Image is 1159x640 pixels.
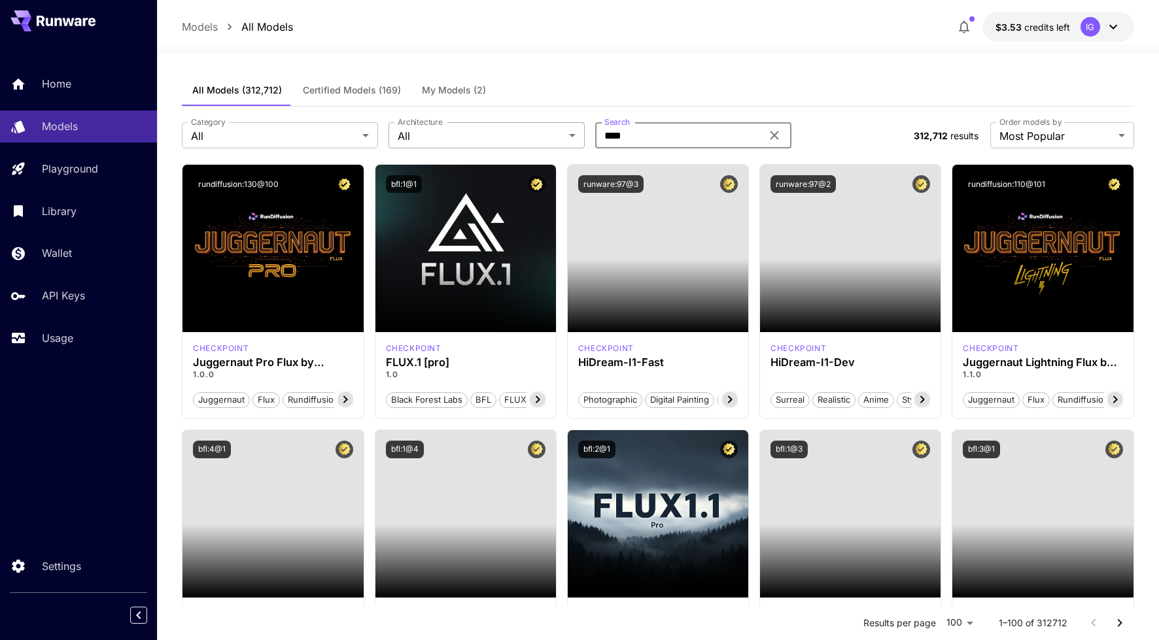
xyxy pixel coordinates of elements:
span: Surreal [771,394,809,407]
p: API Keys [42,288,85,303]
p: checkpoint [578,343,634,354]
span: BFL [471,394,496,407]
p: Playground [42,161,98,177]
span: Anime [859,394,893,407]
button: Collapse sidebar [130,607,147,624]
button: Stylized [897,391,939,408]
div: HiDream Dev [770,343,826,354]
span: Cinematic [718,394,767,407]
button: Anime [858,391,894,408]
button: Certified Model – Vetted for best performance and includes a commercial license. [1105,175,1123,193]
button: bfl:1@3 [770,441,808,458]
button: Cinematic [717,391,767,408]
div: $3.53174 [995,20,1070,34]
button: Photographic [578,391,642,408]
button: bfl:3@1 [963,441,1000,458]
div: FLUX.1 D [963,343,1018,354]
h3: HiDream-I1-Fast [578,356,738,369]
button: rundiffusion:130@100 [193,175,284,193]
p: Models [42,118,78,134]
button: Realistic [812,391,856,408]
span: juggernaut [194,394,249,407]
button: runware:97@2 [770,175,836,193]
button: Surreal [770,391,810,408]
button: rundiffusion:110@101 [963,175,1050,193]
h3: Juggernaut Pro Flux by RunDiffusion [193,356,353,369]
nav: breadcrumb [182,19,293,35]
button: Digital Painting [645,391,714,408]
button: Black Forest Labs [386,391,468,408]
span: Stylized [897,394,938,407]
div: Collapse sidebar [140,603,157,627]
button: bfl:1@4 [386,441,424,458]
button: flux [1022,391,1050,408]
p: Settings [42,558,81,574]
button: juggernaut [193,391,250,408]
span: rundiffusion [283,394,343,407]
span: Certified Models (169) [303,84,401,96]
button: Certified Model – Vetted for best performance and includes a commercial license. [720,175,738,193]
label: Search [604,116,630,127]
button: bfl:2@1 [578,441,615,458]
p: checkpoint [193,343,249,354]
p: checkpoint [770,343,826,354]
span: FLUX.1 [pro] [500,394,559,407]
button: FLUX.1 [pro] [499,391,560,408]
span: 312,712 [914,130,948,141]
a: All Models [241,19,293,35]
span: Realistic [813,394,855,407]
p: Home [42,76,71,92]
div: FLUX.1 D [193,343,249,354]
span: flux [253,394,279,407]
button: flux [252,391,280,408]
span: Most Popular [999,128,1113,144]
div: 100 [941,613,978,632]
label: Architecture [398,116,442,127]
span: My Models (2) [422,84,486,96]
span: Photographic [579,394,642,407]
span: $3.53 [995,22,1024,33]
p: Results per page [863,616,936,630]
span: credits left [1024,22,1070,33]
label: Category [191,116,226,127]
button: Go to next page [1107,610,1133,636]
p: 1–100 of 312712 [999,616,1067,630]
a: Models [182,19,218,35]
div: fluxpro [386,343,441,354]
h3: Juggernaut Lightning Flux by RunDiffusion [963,356,1122,369]
button: rundiffusion [1052,391,1114,408]
button: Certified Model – Vetted for best performance and includes a commercial license. [336,175,353,193]
button: Certified Model – Vetted for best performance and includes a commercial license. [912,175,930,193]
button: Certified Model – Vetted for best performance and includes a commercial license. [720,441,738,458]
button: Certified Model – Vetted for best performance and includes a commercial license. [336,441,353,458]
h3: HiDream-I1-Dev [770,356,930,369]
button: Certified Model – Vetted for best performance and includes a commercial license. [528,175,545,193]
span: flux [1023,394,1049,407]
span: Black Forest Labs [387,394,467,407]
button: runware:97@3 [578,175,644,193]
span: results [950,130,978,141]
div: IG [1081,17,1100,37]
button: rundiffusion [283,391,344,408]
h3: FLUX.1 [pro] [386,356,545,369]
p: 1.0 [386,369,545,380]
div: HiDream Fast [578,343,634,354]
span: All [191,128,357,144]
button: Certified Model – Vetted for best performance and includes a commercial license. [528,441,545,458]
button: Certified Model – Vetted for best performance and includes a commercial license. [912,441,930,458]
button: Certified Model – Vetted for best performance and includes a commercial license. [1105,441,1123,458]
p: checkpoint [963,343,1018,354]
p: Wallet [42,245,72,261]
span: juggernaut [963,394,1019,407]
button: bfl:4@1 [193,441,231,458]
button: BFL [470,391,496,408]
p: 1.0.0 [193,369,353,380]
span: All Models (312,712) [192,84,282,96]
